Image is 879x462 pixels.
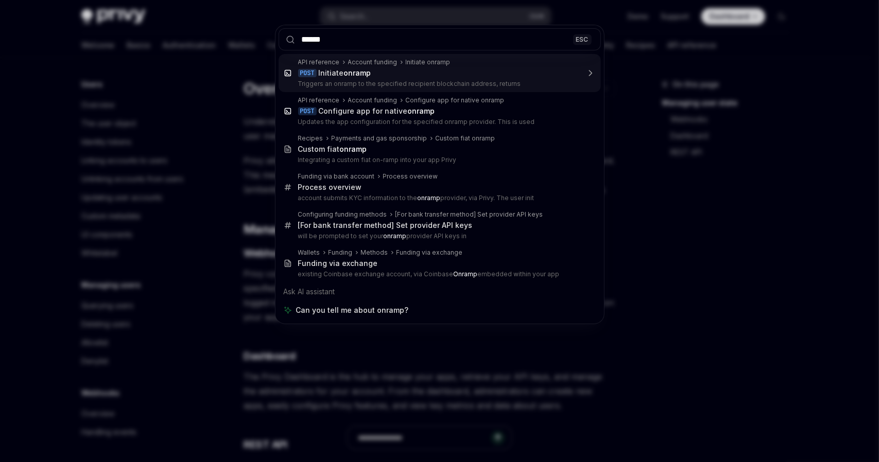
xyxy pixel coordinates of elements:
[418,194,441,202] b: onramp
[298,210,387,219] div: Configuring funding methods
[319,68,371,78] div: Initiate
[408,106,435,115] b: onramp
[406,96,505,104] div: Configure app for native onramp
[348,58,398,66] div: Account funding
[298,69,317,77] div: POST
[298,248,320,257] div: Wallets
[332,134,427,143] div: Payments and gas sponsorship
[383,172,438,181] div: Process overview
[344,68,371,77] b: onramp
[329,248,353,257] div: Funding
[298,156,579,164] p: Integrating a custom fiat on-ramp into your app Privy
[361,248,388,257] div: Methods
[298,172,375,181] div: Funding via bank account
[298,194,579,202] p: account submits KYC information to the provider, via Privy. The user init
[298,80,579,88] p: Triggers an onramp to the specified recipient blockchain address, returns
[298,270,579,278] p: existing Coinbase exchange account, via Coinbase embedded within your app
[298,118,579,126] p: Updates the app configuration for the specified onramp provider. This is used
[319,106,435,116] div: Configure app for native
[406,58,451,66] div: Initiate onramp
[454,270,478,278] b: Onramp
[298,259,378,268] div: Funding via exchange
[298,96,340,104] div: API reference
[348,96,398,104] div: Account funding
[298,232,579,240] p: will be prompted to set your provider API keys in
[298,221,473,230] div: [For bank transfer method] Set provider API keys
[436,134,495,143] div: Custom fiat onramp
[298,58,340,66] div: API reference
[296,305,409,315] span: Can you tell me about onramp?
[340,145,367,153] b: onramp
[298,107,317,115] div: POST
[573,34,592,45] div: ESC
[395,210,543,219] div: [For bank transfer method] Set provider API keys
[298,145,367,154] div: Custom fiat
[384,232,407,240] b: onramp
[298,183,362,192] div: Process overview
[397,248,463,257] div: Funding via exchange
[298,134,323,143] div: Recipes
[279,282,601,301] div: Ask AI assistant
